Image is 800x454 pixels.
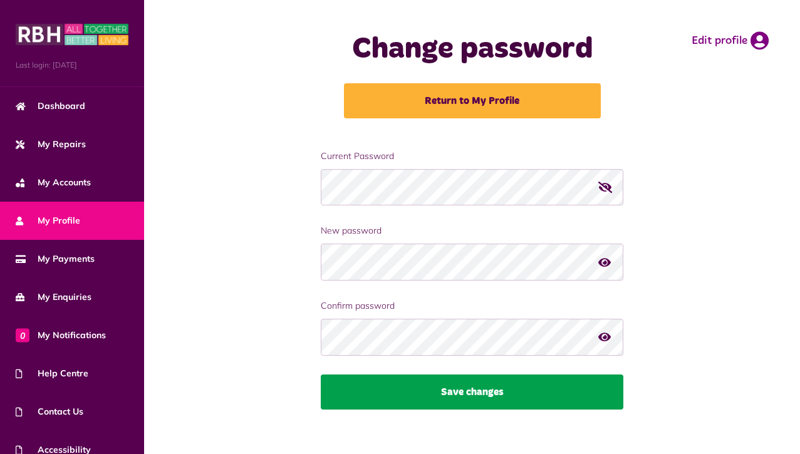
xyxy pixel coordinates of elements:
span: My Payments [16,252,95,266]
span: Help Centre [16,367,88,380]
h1: Change password [321,31,624,68]
label: Current Password [321,150,624,163]
span: My Notifications [16,329,106,342]
button: Save changes [321,374,624,410]
span: My Repairs [16,138,86,151]
label: New password [321,224,624,237]
a: Edit profile [692,31,769,50]
a: Return to My Profile [344,83,601,118]
span: Dashboard [16,100,85,113]
span: Last login: [DATE] [16,59,128,71]
span: My Accounts [16,176,91,189]
span: My Enquiries [16,291,91,304]
span: 0 [16,328,29,342]
span: Contact Us [16,405,83,418]
label: Confirm password [321,299,624,312]
img: MyRBH [16,22,128,47]
span: My Profile [16,214,80,227]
